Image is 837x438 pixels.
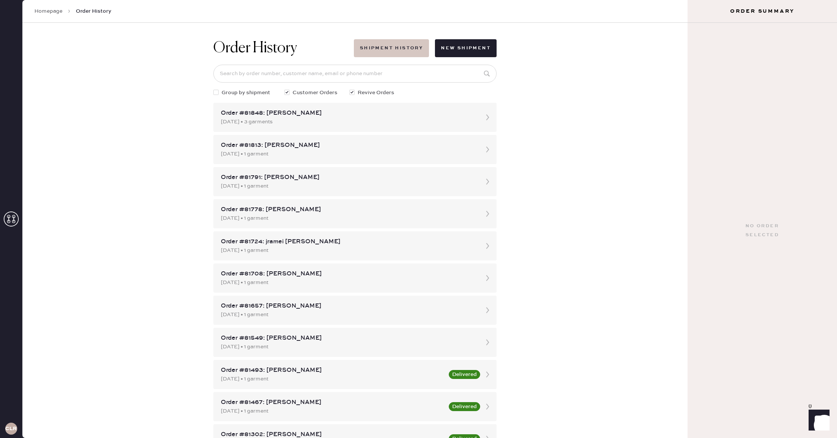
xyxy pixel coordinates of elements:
[221,182,476,190] div: [DATE] • 1 garment
[221,237,476,246] div: Order #81724: jramei [PERSON_NAME]
[221,109,476,118] div: Order #81848: [PERSON_NAME]
[221,407,444,415] div: [DATE] • 1 garment
[221,375,444,383] div: [DATE] • 1 garment
[222,89,270,97] span: Group by shipment
[221,343,476,351] div: [DATE] • 1 garment
[221,246,476,255] div: [DATE] • 1 garment
[213,39,297,57] h1: Order History
[76,7,111,15] span: Order History
[688,7,837,15] h3: Order Summary
[221,214,476,222] div: [DATE] • 1 garment
[221,269,476,278] div: Order #81708: [PERSON_NAME]
[5,426,17,431] h3: CLR
[221,398,444,407] div: Order #81467: [PERSON_NAME]
[449,370,480,379] button: Delivered
[221,205,476,214] div: Order #81778: [PERSON_NAME]
[358,89,394,97] span: Revive Orders
[435,39,497,57] button: New Shipment
[745,222,779,240] div: No order selected
[221,150,476,158] div: [DATE] • 1 garment
[293,89,337,97] span: Customer Orders
[221,366,444,375] div: Order #81493: [PERSON_NAME]
[354,39,429,57] button: Shipment History
[221,302,476,311] div: Order #81657: [PERSON_NAME]
[802,404,834,437] iframe: Front Chat
[221,141,476,150] div: Order #81813: [PERSON_NAME]
[34,7,62,15] a: Homepage
[449,402,480,411] button: Delivered
[221,173,476,182] div: Order #81791: [PERSON_NAME]
[221,278,476,287] div: [DATE] • 1 garment
[221,334,476,343] div: Order #81549: [PERSON_NAME]
[221,311,476,319] div: [DATE] • 1 garment
[213,65,497,83] input: Search by order number, customer name, email or phone number
[221,118,476,126] div: [DATE] • 3 garments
